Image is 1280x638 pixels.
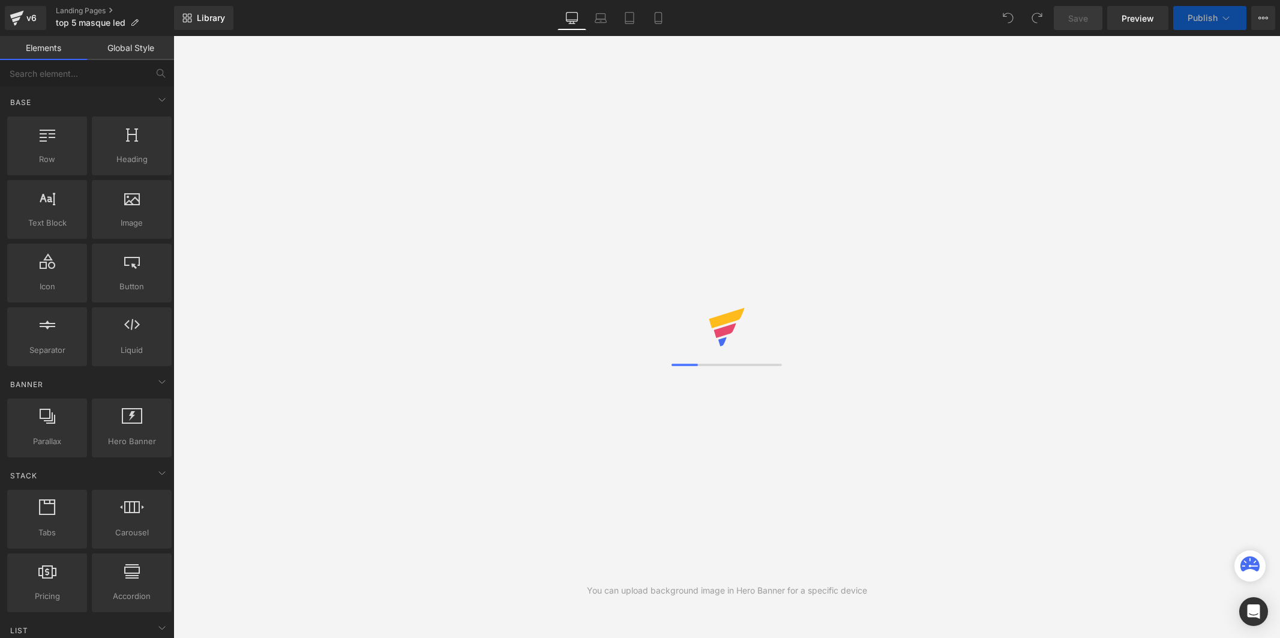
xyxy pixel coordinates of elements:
[197,13,225,23] span: Library
[1068,12,1088,25] span: Save
[557,6,586,30] a: Desktop
[587,584,867,597] div: You can upload background image in Hero Banner for a specific device
[9,625,29,636] span: List
[586,6,615,30] a: Laptop
[1239,597,1268,626] div: Open Intercom Messenger
[56,18,125,28] span: top 5 masque led
[1188,13,1218,23] span: Publish
[996,6,1020,30] button: Undo
[9,470,38,481] span: Stack
[95,590,168,603] span: Accordion
[174,6,233,30] a: New Library
[95,344,168,357] span: Liquid
[1122,12,1154,25] span: Preview
[11,590,83,603] span: Pricing
[11,526,83,539] span: Tabs
[11,344,83,357] span: Separator
[1173,6,1246,30] button: Publish
[5,6,46,30] a: v6
[11,153,83,166] span: Row
[87,36,174,60] a: Global Style
[95,217,168,229] span: Image
[9,379,44,390] span: Banner
[1251,6,1275,30] button: More
[11,435,83,448] span: Parallax
[95,435,168,448] span: Hero Banner
[11,217,83,229] span: Text Block
[9,97,32,108] span: Base
[95,526,168,539] span: Carousel
[644,6,673,30] a: Mobile
[615,6,644,30] a: Tablet
[1107,6,1168,30] a: Preview
[95,153,168,166] span: Heading
[1025,6,1049,30] button: Redo
[56,6,174,16] a: Landing Pages
[11,280,83,293] span: Icon
[24,10,39,26] div: v6
[95,280,168,293] span: Button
